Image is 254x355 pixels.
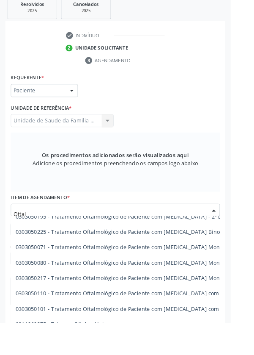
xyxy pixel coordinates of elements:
[36,175,218,184] span: Adicione os procedimentos preenchendo os campos logo abaixo
[22,1,49,8] span: Resolvidos
[46,166,208,175] span: Os procedimentos adicionados serão visualizados aqui
[12,211,77,224] label: Item de agendamento
[12,113,79,126] label: Unidade de referência
[15,227,225,244] input: Buscar por procedimento
[83,49,141,56] div: Unidade solicitante
[74,8,116,15] div: 2025
[72,49,80,57] div: 2
[15,95,68,104] span: Paciente
[12,79,49,92] label: Requerente
[81,1,109,8] span: Cancelados
[14,8,57,15] div: 2025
